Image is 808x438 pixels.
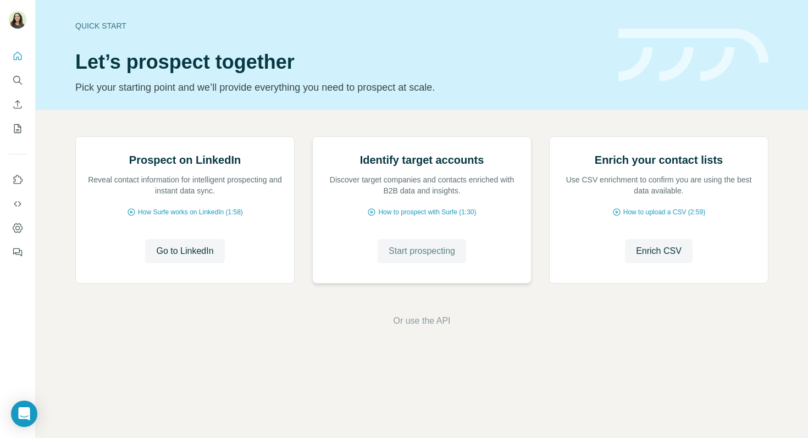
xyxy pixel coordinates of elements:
span: How to prospect with Surfe (1:30) [378,207,476,217]
button: Enrich CSV [625,239,693,263]
button: Use Surfe API [9,194,26,214]
button: Search [9,70,26,90]
button: Start prospecting [378,239,466,263]
button: Enrich CSV [9,95,26,114]
div: Quick start [75,20,605,31]
h2: Identify target accounts [360,152,484,168]
span: How Surfe works on LinkedIn (1:58) [138,207,243,217]
button: Go to LinkedIn [145,239,224,263]
span: How to upload a CSV (2:59) [623,207,705,217]
p: Pick your starting point and we’ll provide everything you need to prospect at scale. [75,80,605,95]
p: Use CSV enrichment to confirm you are using the best data available. [561,174,757,196]
span: Start prospecting [389,245,455,258]
h2: Enrich your contact lists [595,152,723,168]
button: Use Surfe on LinkedIn [9,170,26,190]
img: Avatar [9,11,26,29]
img: banner [618,29,768,82]
p: Reveal contact information for intelligent prospecting and instant data sync. [87,174,283,196]
button: Or use the API [393,314,450,328]
h1: Let’s prospect together [75,51,605,73]
span: Enrich CSV [636,245,682,258]
button: My lists [9,119,26,138]
div: Open Intercom Messenger [11,401,37,427]
span: Go to LinkedIn [156,245,213,258]
h2: Prospect on LinkedIn [129,152,241,168]
button: Quick start [9,46,26,66]
button: Dashboard [9,218,26,238]
button: Feedback [9,242,26,262]
p: Discover target companies and contacts enriched with B2B data and insights. [324,174,520,196]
